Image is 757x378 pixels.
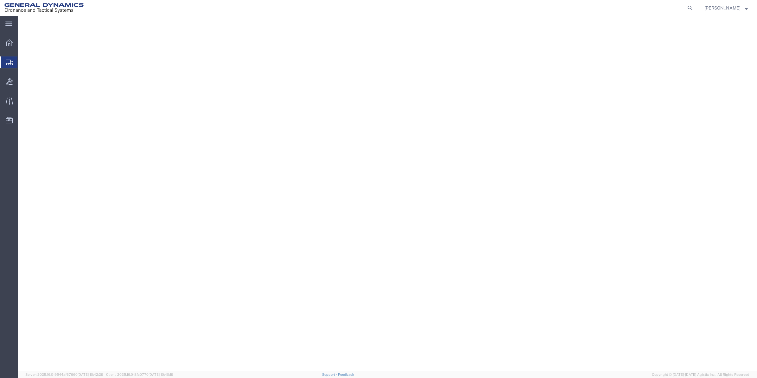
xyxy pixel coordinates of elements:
[322,373,338,376] a: Support
[149,373,173,376] span: [DATE] 10:40:19
[4,3,84,13] img: logo
[338,373,354,376] a: Feedback
[704,4,741,11] span: Nicholas Bohmer
[652,372,749,377] span: Copyright © [DATE]-[DATE] Agistix Inc., All Rights Reserved
[18,16,757,371] iframe: FS Legacy Container
[704,4,748,12] button: [PERSON_NAME]
[106,373,173,376] span: Client: 2025.16.0-8fc0770
[78,373,103,376] span: [DATE] 10:42:29
[25,373,103,376] span: Server: 2025.16.0-9544af67660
